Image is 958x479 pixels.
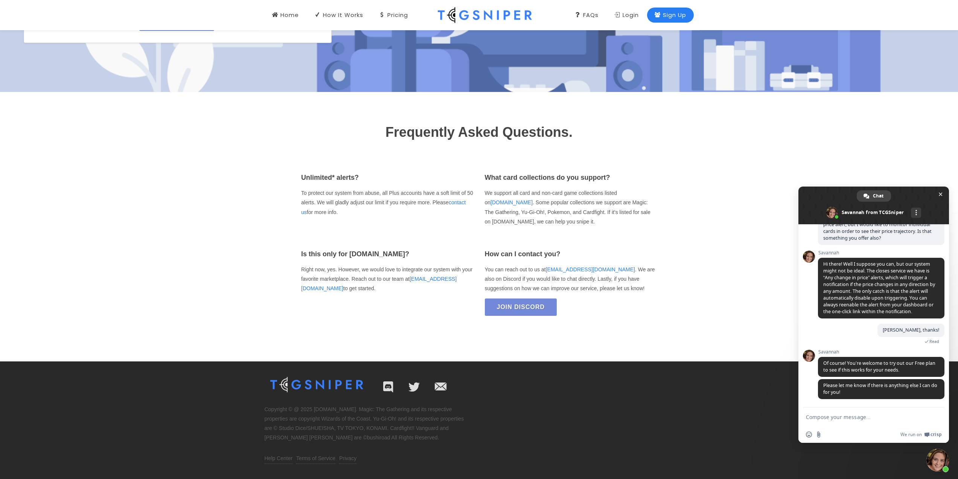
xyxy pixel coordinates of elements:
[806,432,812,438] span: Insert an emoji
[883,327,939,333] span: [PERSON_NAME], thanks!
[647,8,694,23] a: Sign Up
[900,432,922,438] span: We run on
[315,11,363,19] div: How It Works
[301,199,466,215] a: contact us
[816,432,822,438] span: Send a file
[430,377,451,398] a: [EMAIL_ADDRESS][DOMAIN_NAME]
[490,199,533,205] a: [DOMAIN_NAME]
[485,249,657,259] h4: How can I contact you?
[485,265,657,294] p: You can reach out to us at . We are also on Discord if you would like to chat directly. Lastly, i...
[575,11,599,19] div: FAQs
[485,188,657,226] p: We support all card and non-card game collections listed on . Some popular collections we support...
[806,407,926,426] textarea: Compose your message...
[339,454,356,464] a: Privacy
[301,188,474,217] p: To protect our system from abuse, all Plus accounts have a soft limit of 50 alerts. We will gladl...
[857,190,891,202] a: Chat
[301,173,474,183] h4: Unlimited* alerts?
[485,173,657,183] h4: What card collections do you support?
[937,190,944,198] span: Close chat
[655,11,686,19] div: Sign Up
[929,339,939,344] span: Read
[379,11,408,19] div: Pricing
[546,266,635,272] a: [EMAIL_ADDRESS][DOMAIN_NAME]
[823,382,937,395] span: Please let me know if there is anything else I can do for you!
[296,454,335,464] a: Terms of Service
[900,432,941,438] a: We run onCrisp
[265,405,471,443] p: Copyright © @ 2025 [DOMAIN_NAME]. Magic: The Gathering and its respective properties are copyrigh...
[272,11,299,19] div: Home
[823,360,935,373] span: Of course! You’re welcome to try out our Free plan to see if this works for your needs.
[485,298,557,316] a: Join Discord
[265,454,293,464] a: Help Center
[931,432,941,438] span: Crisp
[301,249,474,259] h4: Is this only for [DOMAIN_NAME]?
[818,250,944,256] span: Savannah
[926,449,949,471] a: Close chat
[497,298,545,316] span: Join Discord
[265,122,694,142] h1: Frequently Asked Questions.
[818,349,944,355] span: Savannah
[823,261,935,315] span: Hi there! Well I suppose you can, but our system might not be ideal. The closes service we have i...
[301,265,474,294] p: Right now, yes. However, we would love to integrate our system with your favorite marketplace. Re...
[430,397,451,438] i: [EMAIL_ADDRESS][DOMAIN_NAME]
[614,11,639,19] div: Login
[873,190,883,202] span: Chat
